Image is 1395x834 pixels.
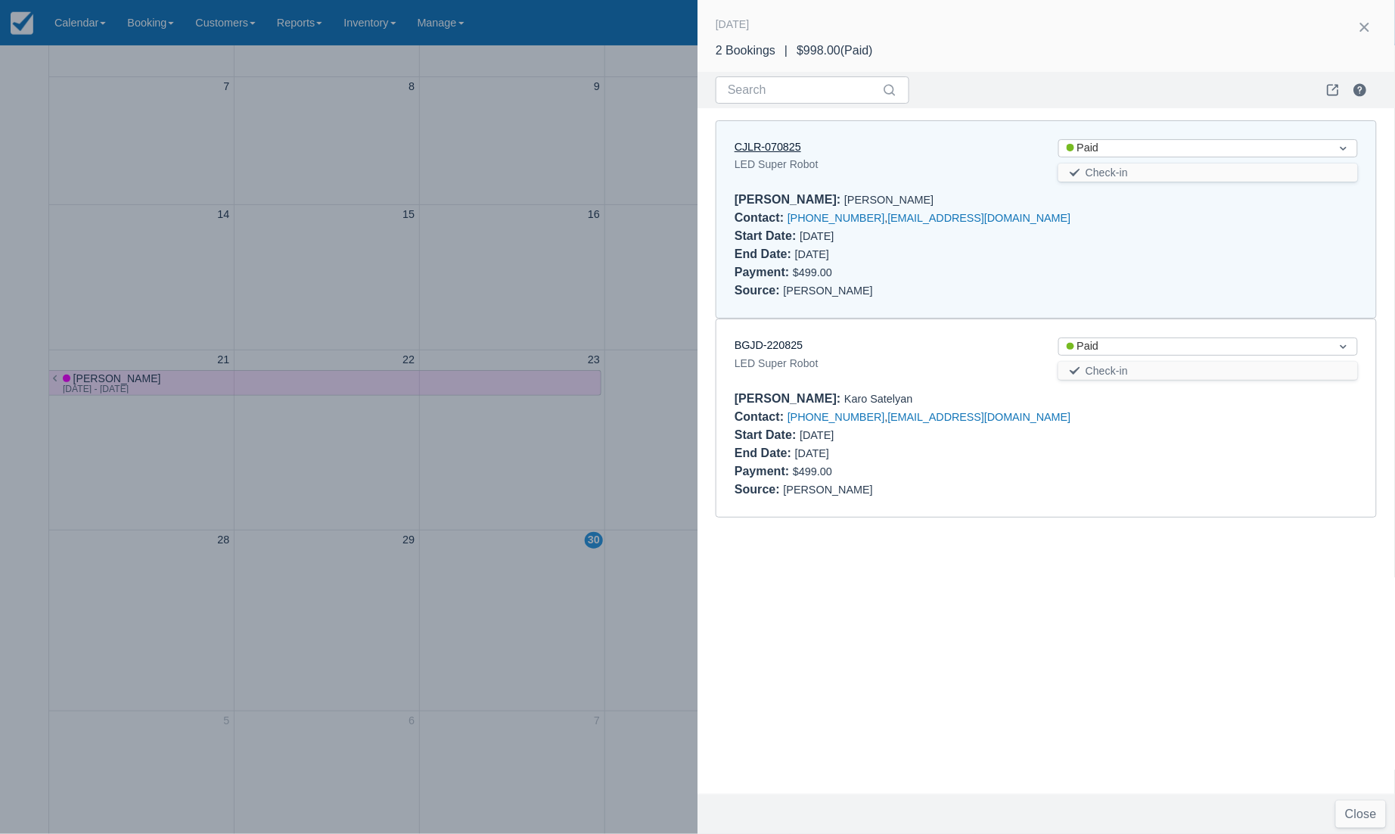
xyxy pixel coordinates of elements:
[1067,140,1322,157] div: Paid
[797,42,873,60] div: $998.00 ( Paid )
[735,284,784,297] div: Source :
[735,339,803,351] a: BGJD-220825
[728,76,879,104] input: Search
[735,191,1358,209] div: [PERSON_NAME]
[735,266,793,279] div: Payment :
[735,481,1358,499] div: [PERSON_NAME]
[1058,163,1358,182] button: Check-in
[888,411,1071,423] a: [EMAIL_ADDRESS][DOMAIN_NAME]
[788,212,885,224] a: [PHONE_NUMBER]
[735,428,800,441] div: Start Date :
[735,141,801,153] a: CJLR-070825
[735,483,784,496] div: Source :
[735,447,795,459] div: End Date :
[788,411,885,423] a: [PHONE_NUMBER]
[1336,141,1351,156] span: Dropdown icon
[735,392,844,405] div: [PERSON_NAME] :
[735,282,1358,300] div: [PERSON_NAME]
[735,410,788,423] div: Contact :
[735,209,1358,227] div: ,
[735,227,1034,245] div: [DATE]
[735,390,1358,408] div: Karo Satelyan
[1067,338,1322,355] div: Paid
[1336,801,1386,828] button: Close
[735,462,1358,481] div: $499.00
[775,42,797,60] div: |
[716,42,775,60] div: 2 Bookings
[888,212,1071,224] a: [EMAIL_ADDRESS][DOMAIN_NAME]
[735,263,1358,282] div: $499.00
[1336,339,1351,354] span: Dropdown icon
[735,155,1034,173] div: LED Super Robot
[735,245,1034,263] div: [DATE]
[716,15,750,33] div: [DATE]
[735,229,800,242] div: Start Date :
[735,465,793,478] div: Payment :
[1058,362,1358,380] button: Check-in
[735,408,1358,426] div: ,
[735,211,788,224] div: Contact :
[735,354,1034,372] div: LED Super Robot
[735,193,844,206] div: [PERSON_NAME] :
[735,247,795,260] div: End Date :
[735,444,1034,462] div: [DATE]
[735,426,1034,444] div: [DATE]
